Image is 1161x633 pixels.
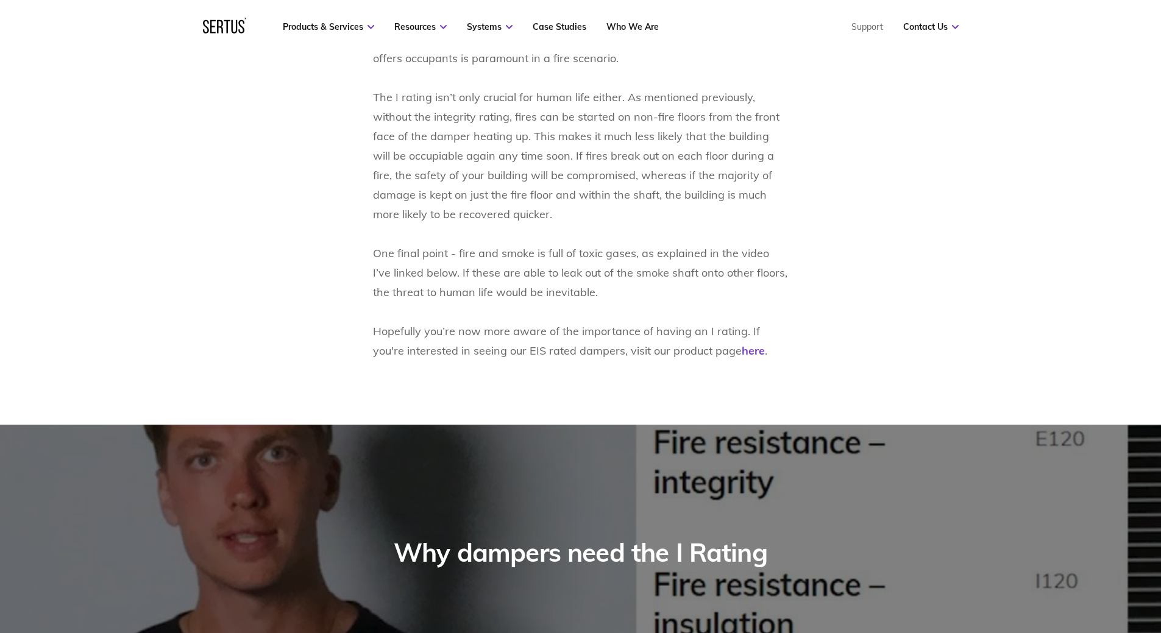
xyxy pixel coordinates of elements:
[394,537,767,569] h2: Why dampers need the I Rating
[851,21,883,32] a: Support
[283,21,374,32] a: Products & Services
[903,21,959,32] a: Contact Us
[742,344,765,358] a: here
[942,492,1161,633] iframe: Chat Widget
[606,21,659,32] a: Who We Are
[533,21,586,32] a: Case Studies
[467,21,513,32] a: Systems
[394,21,447,32] a: Resources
